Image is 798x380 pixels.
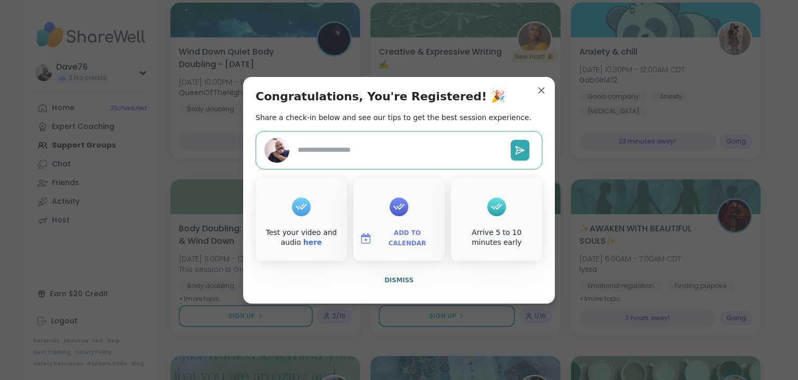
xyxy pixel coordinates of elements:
[453,228,540,248] div: Arrive 5 to 10 minutes early
[258,228,345,248] div: Test your video and audio
[256,112,531,123] h2: Share a check-in below and see our tips to get the best session experience.
[303,238,322,246] a: here
[376,228,438,248] span: Add to Calendar
[256,89,505,104] h1: Congratulations, You're Registered! 🎉
[264,138,289,163] img: Dave76
[355,228,443,250] button: Add to Calendar
[256,269,542,291] button: Dismiss
[360,232,372,245] img: ShareWell Logomark
[384,277,414,284] span: Dismiss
